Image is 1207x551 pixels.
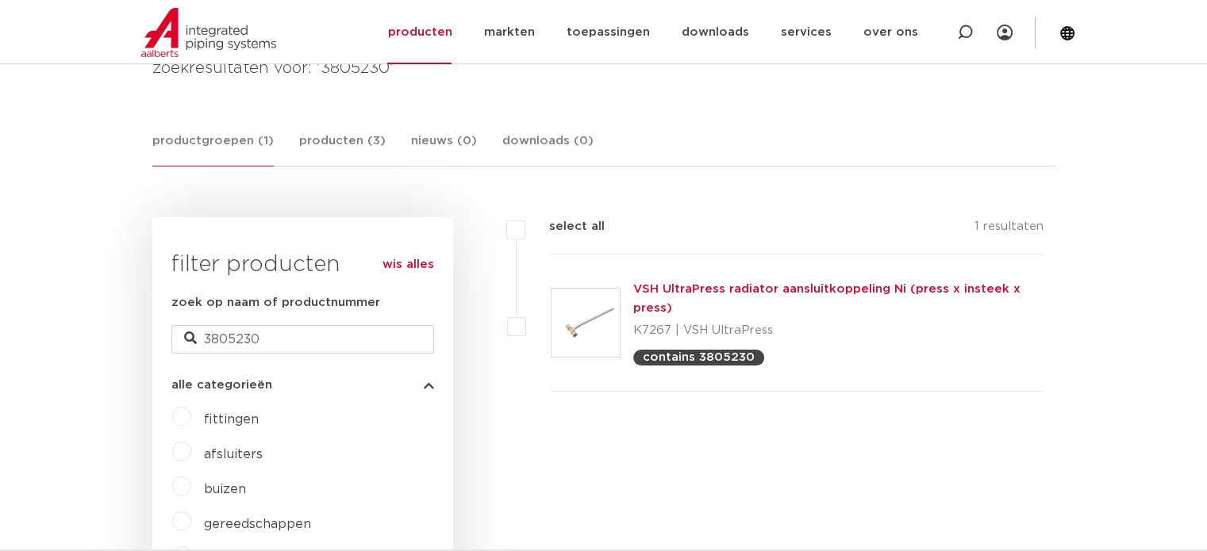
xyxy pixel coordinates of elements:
[152,132,274,166] a: productgroepen (1)
[502,132,594,166] a: downloads (0)
[643,351,755,363] p: contains 3805230
[411,132,477,166] a: nieuws (0)
[633,318,1044,343] p: K7267 | VSH UltraPress
[204,413,259,426] a: fittingen
[525,217,605,236] label: select all
[382,255,434,274] a: wis alles
[633,283,1021,314] a: VSH UltraPress radiator aansluitkoppeling Ni (press x insteek x press)
[171,379,434,391] button: alle categorieën
[152,55,1055,81] h4: zoekresultaten voor: '3805230'
[204,448,263,461] a: afsluiters
[204,518,311,530] a: gereedschappen
[171,249,434,281] h3: filter producten
[552,289,620,357] img: Thumbnail for VSH UltraPress radiator aansluitkoppeling Ni (press x insteek x press)
[171,325,434,354] input: zoeken
[299,132,386,166] a: producten (3)
[204,483,246,496] a: buizen
[171,379,272,391] span: alle categorieën
[171,293,380,312] label: zoek op naam of productnummer
[974,217,1043,242] p: 1 resultaten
